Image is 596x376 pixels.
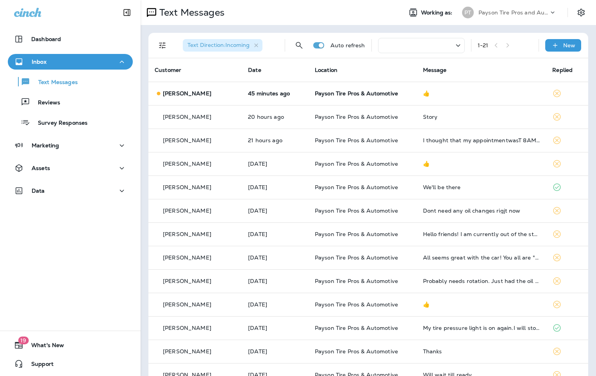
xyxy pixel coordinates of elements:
span: Payson Tire Pros & Automotive [315,324,398,331]
p: [PERSON_NAME] [163,301,211,308]
div: 1 - 21 [478,42,489,48]
p: Sep 14, 2025 01:14 PM [248,114,302,120]
button: Support [8,356,133,372]
p: Sep 14, 2025 08:18 AM [248,184,302,190]
button: Inbox [8,54,133,70]
p: Assets [32,165,50,171]
p: [PERSON_NAME] [163,231,211,237]
p: Sep 12, 2025 08:46 AM [248,301,302,308]
div: Text Direction:Incoming [183,39,262,52]
span: Payson Tire Pros & Automotive [315,90,398,97]
button: Marketing [8,138,133,153]
p: [PERSON_NAME] [163,348,211,355]
button: Dashboard [8,31,133,47]
span: 19 [18,337,29,344]
div: Probably needs rotation. Just had the oil changed. Other issues? [423,278,540,284]
div: 👍 [423,161,540,167]
p: Sep 13, 2025 08:19 AM [248,231,302,237]
button: Collapse Sidebar [116,5,138,20]
button: Survey Responses [8,114,133,131]
div: My tire pressure light is on again.I will stop by. [423,325,540,331]
div: Story [423,114,540,120]
p: New [563,42,575,48]
span: Payson Tire Pros & Automotive [315,207,398,214]
p: [PERSON_NAME] [163,114,211,120]
p: [PERSON_NAME] [163,90,211,97]
p: Sep 12, 2025 08:23 AM [248,348,302,355]
p: Marketing [32,142,59,149]
div: Dont need any oil changes rigjt now [423,208,540,214]
span: Payson Tire Pros & Automotive [315,301,398,308]
span: Date [248,66,261,73]
span: Payson Tire Pros & Automotive [315,254,398,261]
p: [PERSON_NAME] [163,254,211,261]
div: Hello friends! I am currently out of the state until December. Will check in after my return for ... [423,231,540,237]
span: Text Direction : Incoming [187,41,250,48]
p: Sep 15, 2025 08:30 AM [248,90,302,97]
span: Payson Tire Pros & Automotive [315,278,398,285]
span: What's New [23,342,64,351]
p: Sep 14, 2025 11:56 AM [248,137,302,143]
span: Working as: [421,9,454,16]
button: Settings [574,5,588,20]
p: [PERSON_NAME] [163,208,211,214]
span: Payson Tire Pros & Automotive [315,137,398,144]
button: Data [8,183,133,199]
p: Sep 14, 2025 08:18 AM [248,161,302,167]
button: Search Messages [291,38,307,53]
div: We'll be there [423,184,540,190]
button: Text Messages [8,73,133,90]
p: Text Messages [30,79,78,86]
p: Text Messages [156,7,225,18]
button: Reviews [8,94,133,110]
span: Payson Tire Pros & Automotive [315,113,398,120]
p: [PERSON_NAME] [163,184,211,190]
p: Data [32,188,45,194]
p: Dashboard [31,36,61,42]
div: PT [462,7,474,18]
p: [PERSON_NAME] [163,325,211,331]
span: Message [423,66,447,73]
p: Survey Responses [30,120,87,127]
span: Replied [552,66,573,73]
button: Filters [155,38,170,53]
div: Thanks [423,348,540,355]
p: [PERSON_NAME] [163,161,211,167]
button: 19What's New [8,337,133,353]
p: Sep 12, 2025 08:26 AM [248,325,302,331]
div: I thought that my appointmentwasT 8AM? PETE [423,137,540,143]
div: All seems great with the car! You all are "good hands"! [423,254,540,261]
p: Inbox [32,59,46,65]
span: Customer [155,66,181,73]
p: [PERSON_NAME] [163,137,211,143]
p: Payson Tire Pros and Automotive [478,9,549,16]
div: 👍 [423,90,540,97]
div: 👍 [423,301,540,308]
span: Payson Tire Pros & Automotive [315,160,398,167]
p: [PERSON_NAME] [163,278,211,284]
span: Location [315,66,337,73]
span: Payson Tire Pros & Automotive [315,231,398,238]
p: Sep 12, 2025 09:17 AM [248,254,302,261]
p: Sep 13, 2025 03:47 PM [248,208,302,214]
span: Payson Tire Pros & Automotive [315,348,398,355]
span: Payson Tire Pros & Automotive [315,184,398,191]
p: Auto refresh [330,42,365,48]
p: Reviews [30,99,60,107]
button: Assets [8,160,133,176]
p: Sep 12, 2025 08:56 AM [248,278,302,284]
span: Support [23,361,54,370]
